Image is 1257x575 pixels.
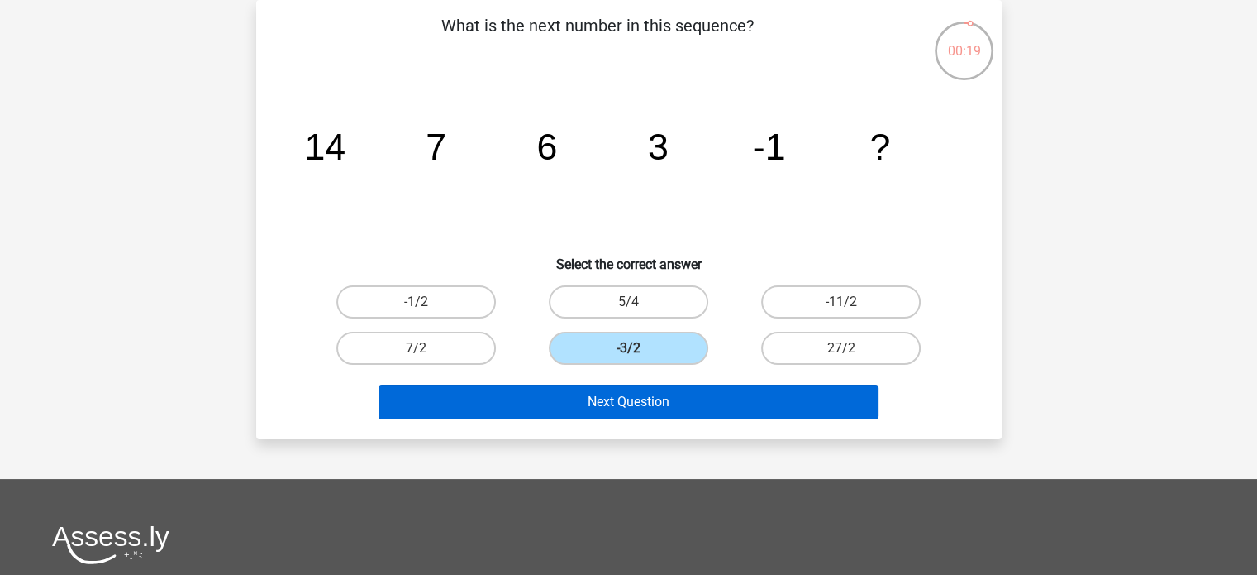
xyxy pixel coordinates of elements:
h6: Select the correct answer [283,243,975,272]
label: -11/2 [761,285,921,319]
label: 5/4 [549,285,708,319]
p: What is the next number in this sequence? [283,13,913,63]
label: 27/2 [761,332,921,365]
tspan: 14 [304,126,345,167]
button: Next Question [379,385,878,419]
tspan: -1 [752,126,785,167]
tspan: ? [869,126,890,167]
tspan: 6 [536,126,557,167]
tspan: 7 [426,126,446,167]
label: 7/2 [336,332,496,365]
tspan: 3 [647,126,668,167]
img: Assessly logo [52,525,169,564]
label: -3/2 [549,332,708,365]
label: -1/2 [336,285,496,319]
div: 00:19 [933,20,995,61]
